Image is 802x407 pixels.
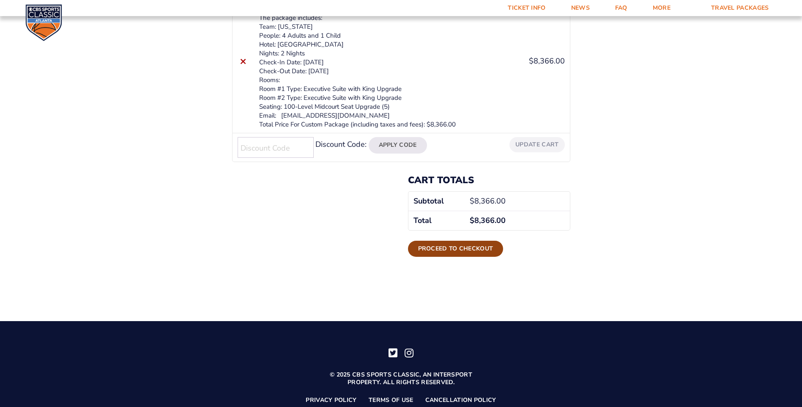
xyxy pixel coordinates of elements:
[529,56,534,66] span: $
[408,175,570,186] h2: Cart totals
[317,371,486,386] p: © 2025 CBS Sports Classic, an Intersport property. All rights reserved.
[369,137,427,153] button: Apply Code
[238,55,249,67] a: Remove this item
[425,396,496,404] a: Cancellation Policy
[470,196,506,206] bdi: 8,366.00
[315,139,367,149] label: Discount Code:
[529,56,565,66] bdi: 8,366.00
[408,192,465,211] th: Subtotal
[509,137,564,152] button: Update cart
[470,215,474,225] span: $
[408,211,465,230] th: Total
[306,396,356,404] a: Privacy Policy
[470,215,506,225] bdi: 8,366.00
[470,196,474,206] span: $
[408,241,504,257] a: Proceed to checkout
[369,396,413,404] a: Terms of Use
[259,5,519,129] p: This is a custom package for [PERSON_NAME] for the 2025 CBS Sports Classic. The package includes:...
[238,137,314,158] input: Discount Code
[25,4,62,41] img: CBS Sports Classic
